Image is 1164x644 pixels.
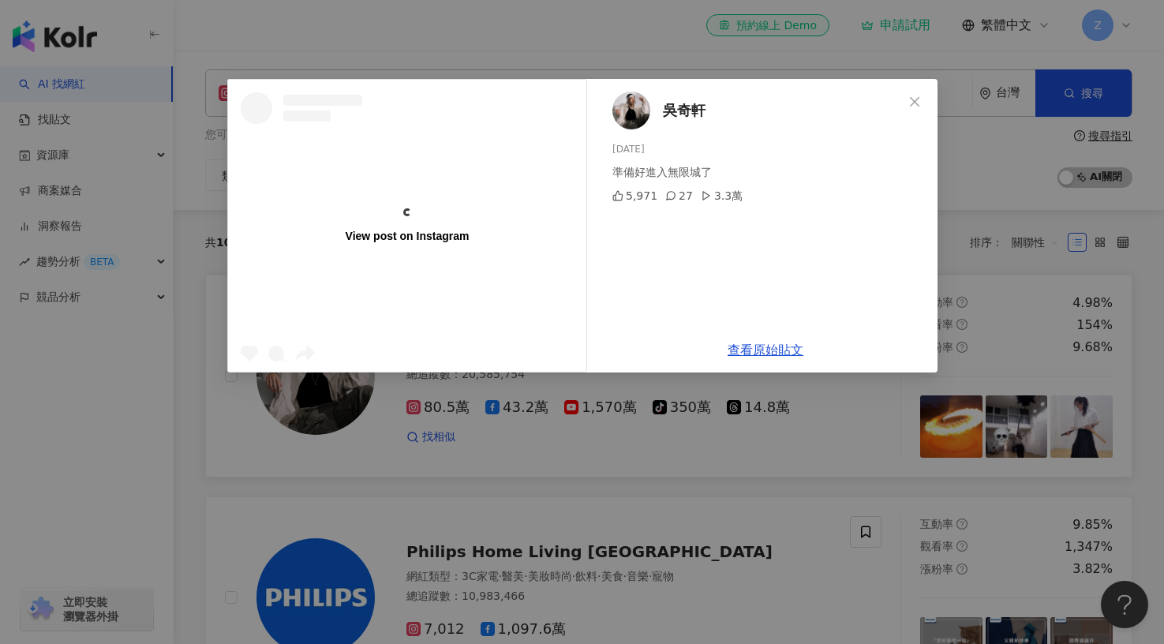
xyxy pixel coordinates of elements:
img: KOL Avatar [612,92,650,129]
a: KOL Avatar吳奇軒 [612,92,903,129]
div: 5,971 [612,187,657,204]
a: View post on Instagram [228,80,586,372]
span: 吳奇軒 [663,99,706,122]
div: 準備好進入無限城了 [612,163,925,181]
div: 27 [665,187,693,204]
div: [DATE] [612,142,925,157]
button: Close [899,86,930,118]
span: close [908,95,921,108]
div: View post on Instagram [345,229,469,243]
a: 查看原始貼文 [728,343,803,358]
div: 3.3萬 [700,187,742,204]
